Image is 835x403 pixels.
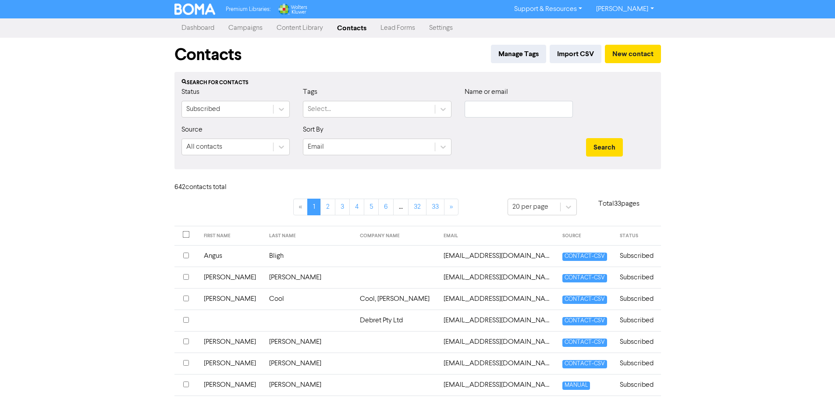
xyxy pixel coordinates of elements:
td: admin@drlauren.com.au [438,331,557,353]
a: Support & Resources [507,2,589,16]
label: Tags [303,87,317,97]
td: [PERSON_NAME] [264,267,355,288]
a: Campaigns [221,19,270,37]
a: Page 2 [320,199,335,215]
button: Import CSV [550,45,601,63]
span: CONTACT-CSV [562,317,607,325]
span: CONTACT-CSV [562,296,607,304]
a: Lead Forms [373,19,422,37]
img: BOMA Logo [174,4,216,15]
h1: Contacts [174,45,242,65]
td: Subscribed [615,288,661,310]
td: Subscribed [615,310,661,331]
th: FIRST NAME [199,226,264,246]
td: acool@ords.com.au [438,288,557,310]
span: CONTACT-CSV [562,339,607,347]
button: Manage Tags [491,45,546,63]
td: Bligh [264,245,355,267]
td: [PERSON_NAME] [264,331,355,353]
td: Subscribed [615,331,661,353]
a: Content Library [270,19,330,37]
a: Page 5 [364,199,379,215]
a: Contacts [330,19,373,37]
td: Subscribed [615,267,661,288]
label: Sort By [303,125,323,135]
a: Page 3 [335,199,350,215]
td: [PERSON_NAME] [264,353,355,374]
button: Search [586,138,623,157]
span: MANUAL [562,382,590,390]
h6: 642 contact s total [174,183,245,192]
th: EMAIL [438,226,557,246]
span: CONTACT-CSV [562,253,607,261]
td: [PERSON_NAME] [199,331,264,353]
label: Status [181,87,199,97]
a: Page 1 is your current page [307,199,321,215]
td: Subscribed [615,353,661,374]
td: Subscribed [615,374,661,396]
a: Page 4 [349,199,364,215]
td: abligh@ords.com.au [438,245,557,267]
td: [PERSON_NAME] [199,267,264,288]
label: Name or email [465,87,508,97]
div: Subscribed [186,104,220,114]
div: Select... [308,104,331,114]
label: Source [181,125,203,135]
div: Email [308,142,324,152]
span: CONTACT-CSV [562,360,607,368]
a: [PERSON_NAME] [589,2,661,16]
td: admin@shorecare.com.au [438,374,557,396]
td: Cool [264,288,355,310]
span: CONTACT-CSV [562,274,607,282]
td: Angus [199,245,264,267]
div: Search for contacts [181,79,654,87]
span: Premium Libraries: [226,7,270,12]
p: Total 33 pages [577,199,661,209]
td: abrobson@gmail.com [438,267,557,288]
th: SOURCE [557,226,615,246]
a: Dashboard [174,19,221,37]
td: [PERSON_NAME] [264,374,355,396]
div: 20 per page [512,202,548,212]
td: Subscribed [615,245,661,267]
a: » [444,199,458,215]
td: Cool, [PERSON_NAME] [355,288,438,310]
button: New contact [605,45,661,63]
a: Page 6 [378,199,394,215]
a: Page 33 [426,199,444,215]
a: Settings [422,19,460,37]
td: admin@debret.com.au [438,310,557,331]
td: Debret Pty Ltd [355,310,438,331]
th: STATUS [615,226,661,246]
td: [PERSON_NAME] [199,288,264,310]
th: COMPANY NAME [355,226,438,246]
th: LAST NAME [264,226,355,246]
td: [PERSON_NAME] [199,374,264,396]
td: [PERSON_NAME] [199,353,264,374]
div: All contacts [186,142,222,152]
img: Wolters Kluwer [277,4,307,15]
a: Page 32 [408,199,426,215]
td: admin@norson.com.au [438,353,557,374]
